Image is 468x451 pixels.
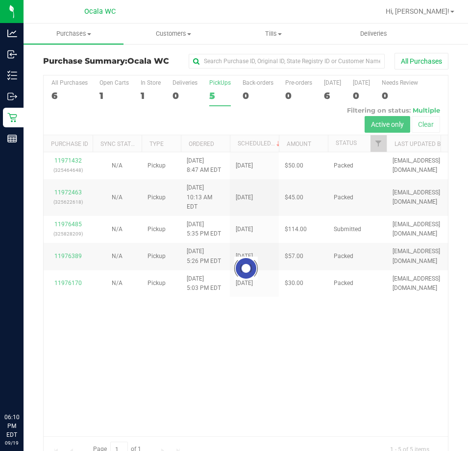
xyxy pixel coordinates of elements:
span: Ocala WC [84,7,116,16]
input: Search Purchase ID, Original ID, State Registry ID or Customer Name... [189,54,385,69]
inline-svg: Inbound [7,49,17,59]
p: 09/19 [4,439,19,447]
inline-svg: Analytics [7,28,17,38]
span: Ocala WC [127,56,169,66]
inline-svg: Inventory [7,71,17,80]
iframe: Resource center [10,373,39,402]
a: Deliveries [323,24,423,44]
inline-svg: Reports [7,134,17,143]
a: Customers [123,24,223,44]
inline-svg: Outbound [7,92,17,101]
span: Customers [124,29,223,38]
p: 06:10 PM EDT [4,413,19,439]
span: Deliveries [347,29,400,38]
span: Purchases [24,29,123,38]
button: All Purchases [394,53,448,70]
span: Hi, [PERSON_NAME]! [386,7,449,15]
a: Tills [223,24,323,44]
inline-svg: Retail [7,113,17,122]
span: Tills [224,29,323,38]
a: Purchases [24,24,123,44]
h3: Purchase Summary: [43,57,178,66]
